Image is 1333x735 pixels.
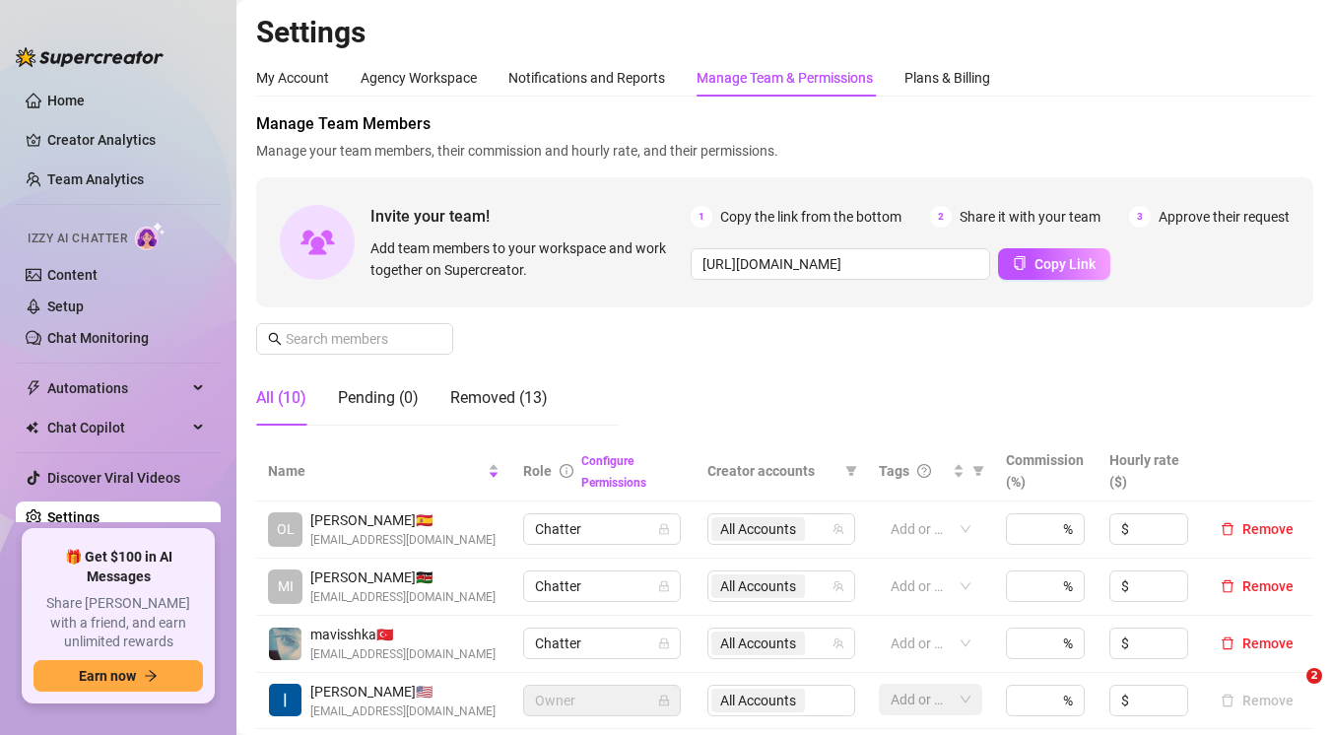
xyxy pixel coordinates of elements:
[972,465,984,477] span: filter
[1221,522,1234,536] span: delete
[1306,668,1322,684] span: 2
[917,464,931,478] span: question-circle
[370,204,691,229] span: Invite your team!
[286,328,426,350] input: Search members
[658,580,670,592] span: lock
[370,237,683,281] span: Add team members to your workspace and work together on Supercreator.
[1098,441,1201,501] th: Hourly rate ($)
[1213,574,1301,598] button: Remove
[711,574,805,598] span: All Accounts
[310,702,496,721] span: [EMAIL_ADDRESS][DOMAIN_NAME]
[560,464,573,478] span: info-circle
[33,660,203,692] button: Earn nowarrow-right
[310,645,496,664] span: [EMAIL_ADDRESS][DOMAIN_NAME]
[269,684,301,716] img: lisamarie quintana
[833,637,844,649] span: team
[268,460,484,482] span: Name
[833,580,844,592] span: team
[47,124,205,156] a: Creator Analytics
[47,299,84,314] a: Setup
[79,668,136,684] span: Earn now
[26,380,41,396] span: thunderbolt
[833,523,844,535] span: team
[1213,517,1301,541] button: Remove
[535,571,669,601] span: Chatter
[535,514,669,544] span: Chatter
[1013,256,1027,270] span: copy
[841,456,861,486] span: filter
[28,230,127,248] span: Izzy AI Chatter
[720,518,796,540] span: All Accounts
[930,206,952,228] span: 2
[47,412,187,443] span: Chat Copilot
[256,14,1313,51] h2: Settings
[508,67,665,89] div: Notifications and Reports
[278,575,294,597] span: MI
[33,548,203,586] span: 🎁 Get $100 in AI Messages
[1129,206,1151,228] span: 3
[879,460,909,482] span: Tags
[1242,521,1294,537] span: Remove
[450,386,548,410] div: Removed (13)
[968,456,988,486] span: filter
[16,47,164,67] img: logo-BBDzfeDw.svg
[47,509,100,525] a: Settings
[256,140,1313,162] span: Manage your team members, their commission and hourly rate, and their permissions.
[310,567,496,588] span: [PERSON_NAME] 🇰🇪
[707,460,837,482] span: Creator accounts
[310,681,496,702] span: [PERSON_NAME] 🇺🇸
[691,206,712,228] span: 1
[338,386,419,410] div: Pending (0)
[720,633,796,654] span: All Accounts
[256,386,306,410] div: All (10)
[994,441,1098,501] th: Commission (%)
[535,686,669,715] span: Owner
[47,330,149,346] a: Chat Monitoring
[581,454,646,490] a: Configure Permissions
[1213,632,1301,655] button: Remove
[269,628,301,660] img: mavisshka
[310,509,496,531] span: [PERSON_NAME] 🇪🇸
[1159,206,1290,228] span: Approve their request
[658,523,670,535] span: lock
[47,372,187,404] span: Automations
[720,206,901,228] span: Copy the link from the bottom
[310,531,496,550] span: [EMAIL_ADDRESS][DOMAIN_NAME]
[720,575,796,597] span: All Accounts
[1242,578,1294,594] span: Remove
[697,67,873,89] div: Manage Team & Permissions
[1266,668,1313,715] iframe: Intercom live chat
[135,222,166,250] img: AI Chatter
[33,594,203,652] span: Share [PERSON_NAME] with a friend, and earn unlimited rewards
[1242,635,1294,651] span: Remove
[256,67,329,89] div: My Account
[711,517,805,541] span: All Accounts
[310,624,496,645] span: mavisshka 🇹🇷
[658,695,670,706] span: lock
[277,518,295,540] span: OL
[47,470,180,486] a: Discover Viral Videos
[1221,579,1234,593] span: delete
[268,332,282,346] span: search
[144,669,158,683] span: arrow-right
[256,441,511,501] th: Name
[1034,256,1096,272] span: Copy Link
[256,112,1313,136] span: Manage Team Members
[998,248,1110,280] button: Copy Link
[960,206,1100,228] span: Share it with your team
[361,67,477,89] div: Agency Workspace
[310,588,496,607] span: [EMAIL_ADDRESS][DOMAIN_NAME]
[904,67,990,89] div: Plans & Billing
[26,421,38,434] img: Chat Copilot
[47,267,98,283] a: Content
[47,171,144,187] a: Team Analytics
[845,465,857,477] span: filter
[711,632,805,655] span: All Accounts
[1221,636,1234,650] span: delete
[47,93,85,108] a: Home
[658,637,670,649] span: lock
[1213,689,1301,712] button: Remove
[523,463,552,479] span: Role
[535,629,669,658] span: Chatter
